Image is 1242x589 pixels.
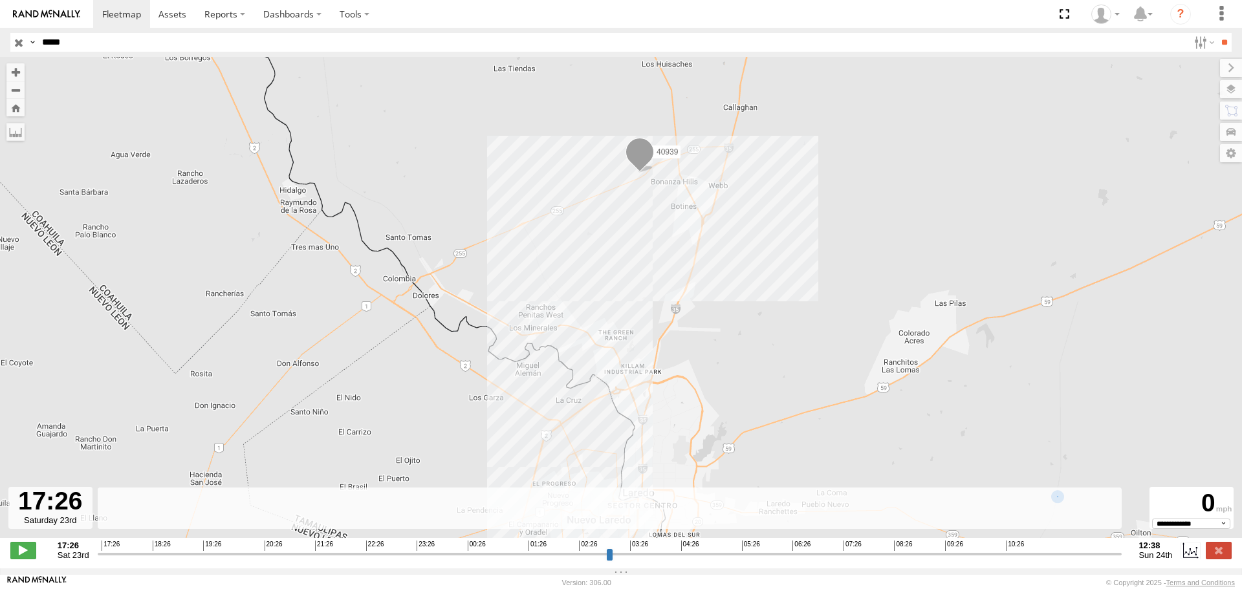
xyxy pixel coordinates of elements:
[1170,4,1191,25] i: ?
[1189,33,1217,52] label: Search Filter Options
[102,541,120,551] span: 17:26
[27,33,38,52] label: Search Query
[844,541,862,551] span: 07:26
[630,541,648,551] span: 03:26
[13,10,80,19] img: rand-logo.svg
[468,541,486,551] span: 00:26
[1138,550,1172,560] span: Sun 24th Aug 2025
[1166,579,1235,586] a: Terms and Conditions
[58,541,89,550] strong: 17:26
[366,541,384,551] span: 22:26
[315,541,333,551] span: 21:26
[657,147,678,156] span: 40939
[58,550,89,560] span: Sat 23rd Aug 2025
[562,579,611,586] div: Version: 306.00
[6,123,25,141] label: Measure
[6,81,25,99] button: Zoom out
[528,541,547,551] span: 01:26
[792,541,811,551] span: 06:26
[417,541,435,551] span: 23:26
[1087,5,1124,24] div: Caseta Laredo TX
[1106,579,1235,586] div: © Copyright 2025 -
[7,576,67,589] a: Visit our Website
[894,541,912,551] span: 08:26
[10,542,36,559] label: Play/Stop
[579,541,597,551] span: 02:26
[945,541,963,551] span: 09:26
[1006,541,1024,551] span: 10:26
[742,541,760,551] span: 05:26
[6,99,25,116] button: Zoom Home
[265,541,283,551] span: 20:26
[1206,542,1232,559] label: Close
[6,63,25,81] button: Zoom in
[153,541,171,551] span: 18:26
[203,541,221,551] span: 19:26
[1220,144,1242,162] label: Map Settings
[1138,541,1172,550] strong: 12:38
[681,541,699,551] span: 04:26
[1151,489,1232,519] div: 0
